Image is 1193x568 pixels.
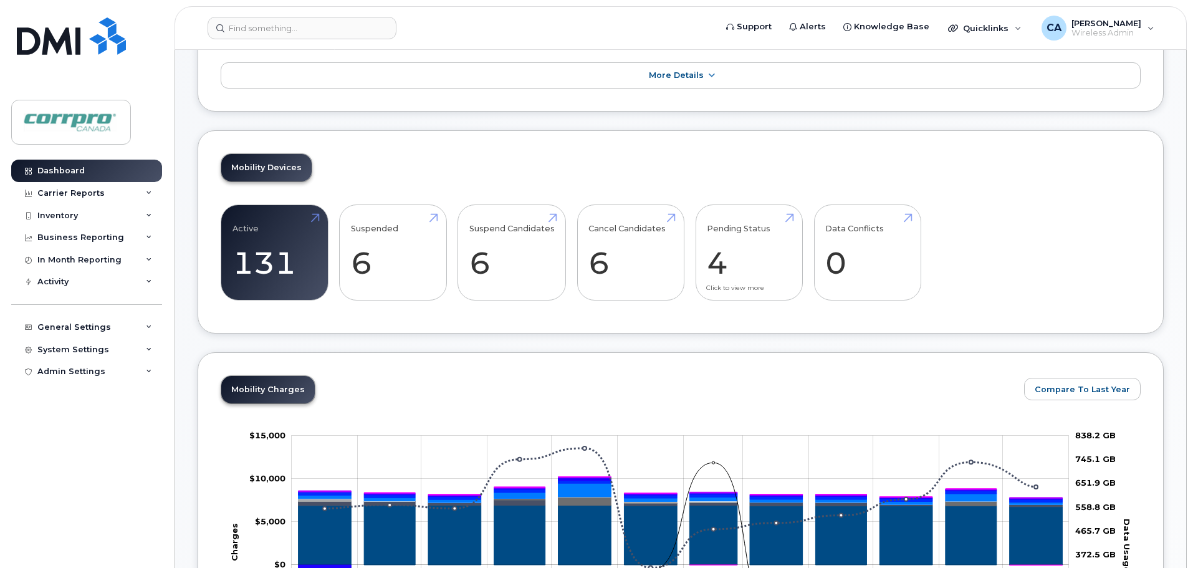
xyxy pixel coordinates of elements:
[232,211,317,294] a: Active 131
[299,500,1063,507] g: Roaming
[1075,502,1116,512] tspan: 558.8 GB
[299,497,1063,504] g: Cancellation
[299,505,1063,565] g: Rate Plan
[939,16,1030,41] div: Quicklinks
[1075,549,1116,559] tspan: 372.5 GB
[737,21,772,33] span: Support
[469,211,555,294] a: Suspend Candidates 6
[229,523,239,561] tspan: Charges
[825,211,909,294] a: Data Conflicts 0
[707,211,791,294] a: Pending Status 4
[351,211,435,294] a: Suspended 6
[299,477,1063,498] g: QST
[1033,16,1163,41] div: Carl Agbay
[780,14,835,39] a: Alerts
[835,14,938,39] a: Knowledge Base
[221,376,315,403] a: Mobility Charges
[1071,18,1141,28] span: [PERSON_NAME]
[963,23,1009,33] span: Quicklinks
[1024,378,1141,400] button: Compare To Last Year
[800,21,826,33] span: Alerts
[249,430,285,440] tspan: $15,000
[1075,430,1116,440] tspan: 838.2 GB
[1071,28,1141,38] span: Wireless Admin
[1035,383,1130,395] span: Compare To Last Year
[1075,454,1116,464] tspan: 745.1 GB
[854,21,929,33] span: Knowledge Base
[1047,21,1061,36] span: CA
[299,480,1063,502] g: GST
[717,14,780,39] a: Support
[1075,526,1116,536] tspan: 465.7 GB
[249,430,285,440] g: $0
[208,17,396,39] input: Find something...
[299,483,1063,504] g: Features
[255,516,285,526] g: $0
[221,154,312,181] a: Mobility Devices
[249,473,285,483] g: $0
[249,473,285,483] tspan: $10,000
[255,516,285,526] tspan: $5,000
[1075,478,1116,488] tspan: 651.9 GB
[299,478,1063,499] g: PST
[649,70,704,80] span: More Details
[588,211,673,294] a: Cancel Candidates 6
